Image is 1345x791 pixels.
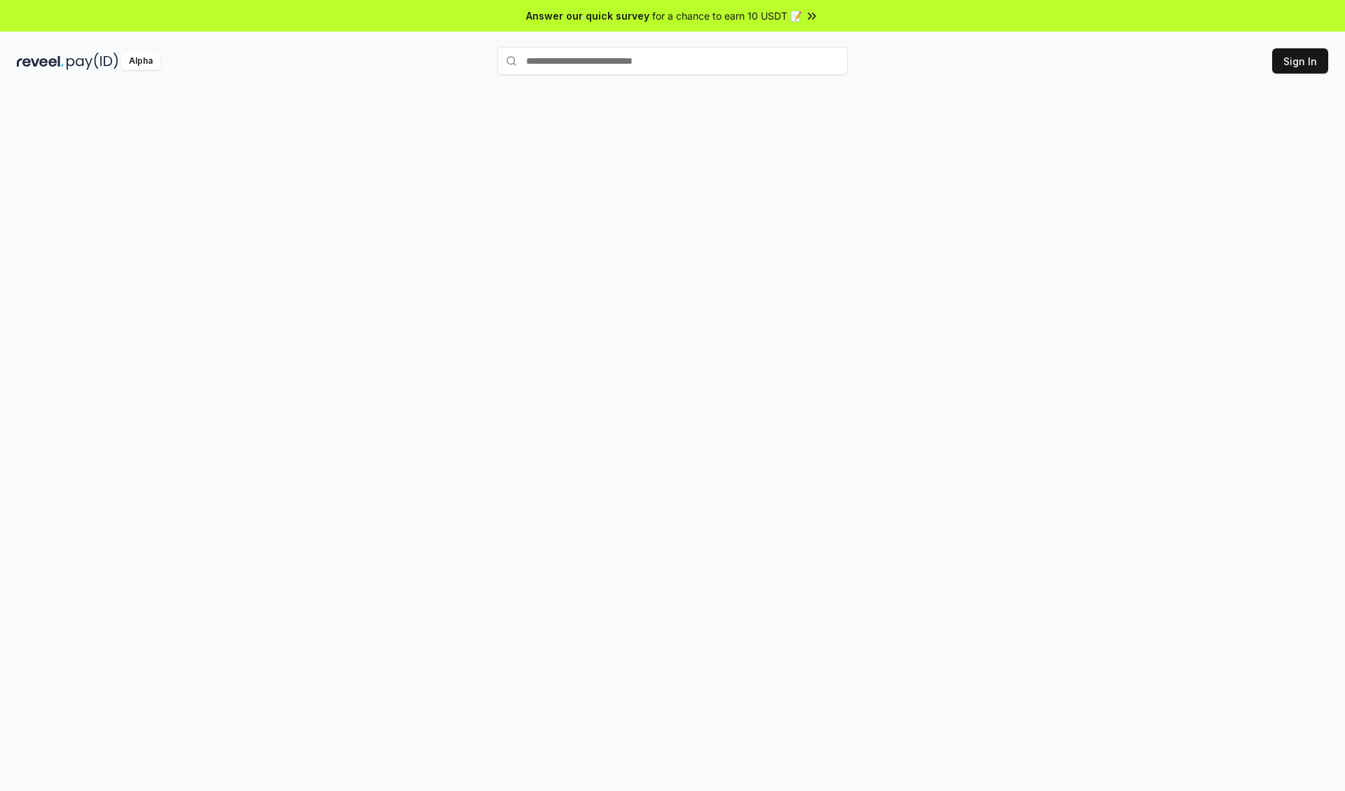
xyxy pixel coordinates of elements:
button: Sign In [1272,48,1328,74]
div: Alpha [121,53,160,70]
span: for a chance to earn 10 USDT 📝 [652,8,802,23]
img: pay_id [67,53,118,70]
img: reveel_dark [17,53,64,70]
span: Answer our quick survey [526,8,649,23]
